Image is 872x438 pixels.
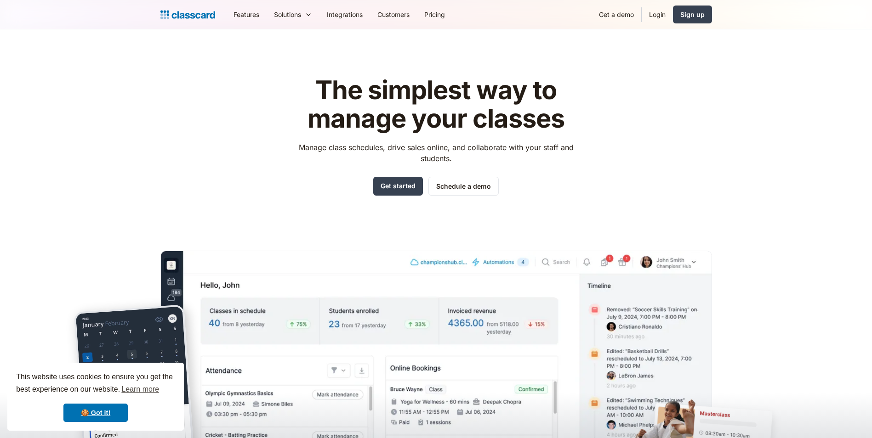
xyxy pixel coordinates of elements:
div: Solutions [274,10,301,19]
a: Customers [370,4,417,25]
a: Get started [373,177,423,196]
a: Sign up [673,6,712,23]
a: dismiss cookie message [63,404,128,422]
a: Features [226,4,267,25]
a: learn more about cookies [120,382,160,396]
a: Get a demo [592,4,641,25]
p: Manage class schedules, drive sales online, and collaborate with your staff and students. [290,142,582,164]
a: Integrations [319,4,370,25]
div: Solutions [267,4,319,25]
h1: The simplest way to manage your classes [290,76,582,133]
a: Login [642,4,673,25]
div: Sign up [680,10,705,19]
a: Schedule a demo [428,177,499,196]
a: home [160,8,215,21]
span: This website uses cookies to ensure you get the best experience on our website. [16,371,175,396]
a: Pricing [417,4,452,25]
div: cookieconsent [7,363,184,431]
